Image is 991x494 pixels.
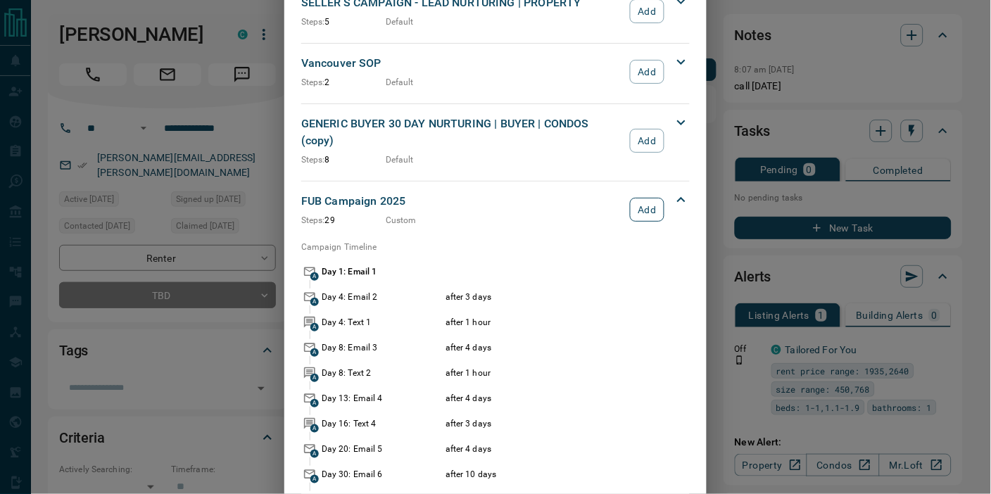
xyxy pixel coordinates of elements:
div: GENERIC BUYER 30 DAY NURTURING | BUYER | CONDOS (copy)Steps:8DefaultAdd [301,113,690,169]
span: A [310,298,319,306]
p: GENERIC BUYER 30 DAY NURTURING | BUYER | CONDOS (copy) [301,115,623,149]
p: after 4 days [446,443,646,455]
p: after 1 hour [446,316,646,329]
button: Add [630,198,664,222]
p: 8 [301,153,386,166]
p: Default [386,76,414,89]
p: after 4 days [446,392,646,405]
p: Day 30: Email 6 [322,468,442,481]
p: Default [386,153,414,166]
p: Day 13: Email 4 [322,392,442,405]
p: 29 [301,214,386,227]
span: Steps: [301,215,325,225]
span: Steps: [301,155,325,165]
span: A [310,323,319,331]
span: A [310,399,319,407]
p: Day 16: Text 4 [322,417,442,430]
span: A [310,348,319,357]
p: after 1 hour [446,367,646,379]
p: Default [386,15,414,28]
p: 2 [301,76,386,89]
p: Vancouver SOP [301,55,623,72]
p: after 4 days [446,341,646,354]
span: A [310,450,319,458]
p: Day 8: Text 2 [322,367,442,379]
p: FUB Campaign 2025 [301,193,623,210]
p: after 3 days [446,291,646,303]
p: Day 20: Email 5 [322,443,442,455]
button: Add [630,60,664,84]
p: after 3 days [446,417,646,430]
span: A [310,272,319,281]
p: Day 4: Text 1 [322,316,442,329]
button: Add [630,129,664,153]
p: 5 [301,15,386,28]
span: A [310,374,319,382]
p: Custom [386,214,417,227]
p: Day 8: Email 3 [322,341,442,354]
div: Vancouver SOPSteps:2DefaultAdd [301,52,690,91]
span: Steps: [301,77,325,87]
span: A [310,424,319,433]
span: A [310,475,319,483]
p: after 10 days [446,468,646,481]
p: Day 1: Email 1 [322,265,442,278]
span: Steps: [301,17,325,27]
div: FUB Campaign 2025Steps:29CustomAdd [301,190,690,229]
p: Campaign Timeline [301,241,690,253]
p: Day 4: Email 2 [322,291,442,303]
